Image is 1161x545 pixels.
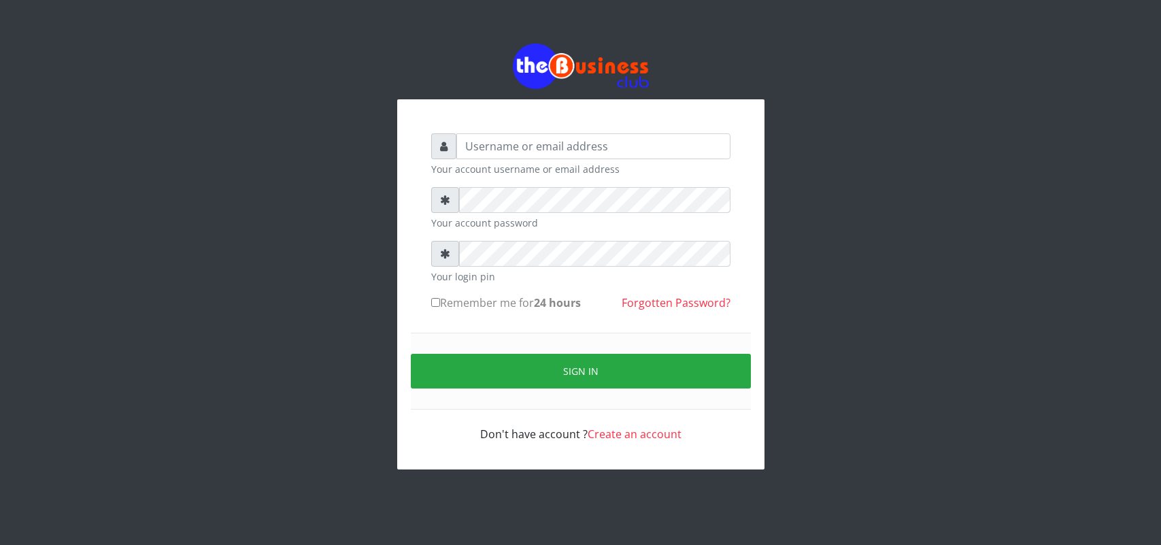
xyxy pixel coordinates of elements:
[411,354,751,389] button: Sign in
[622,295,730,310] a: Forgotten Password?
[431,295,581,311] label: Remember me for
[431,216,730,230] small: Your account password
[431,410,730,442] div: Don't have account ?
[456,133,730,159] input: Username or email address
[431,269,730,284] small: Your login pin
[588,427,682,442] a: Create an account
[431,298,440,307] input: Remember me for24 hours
[534,295,581,310] b: 24 hours
[431,162,730,176] small: Your account username or email address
